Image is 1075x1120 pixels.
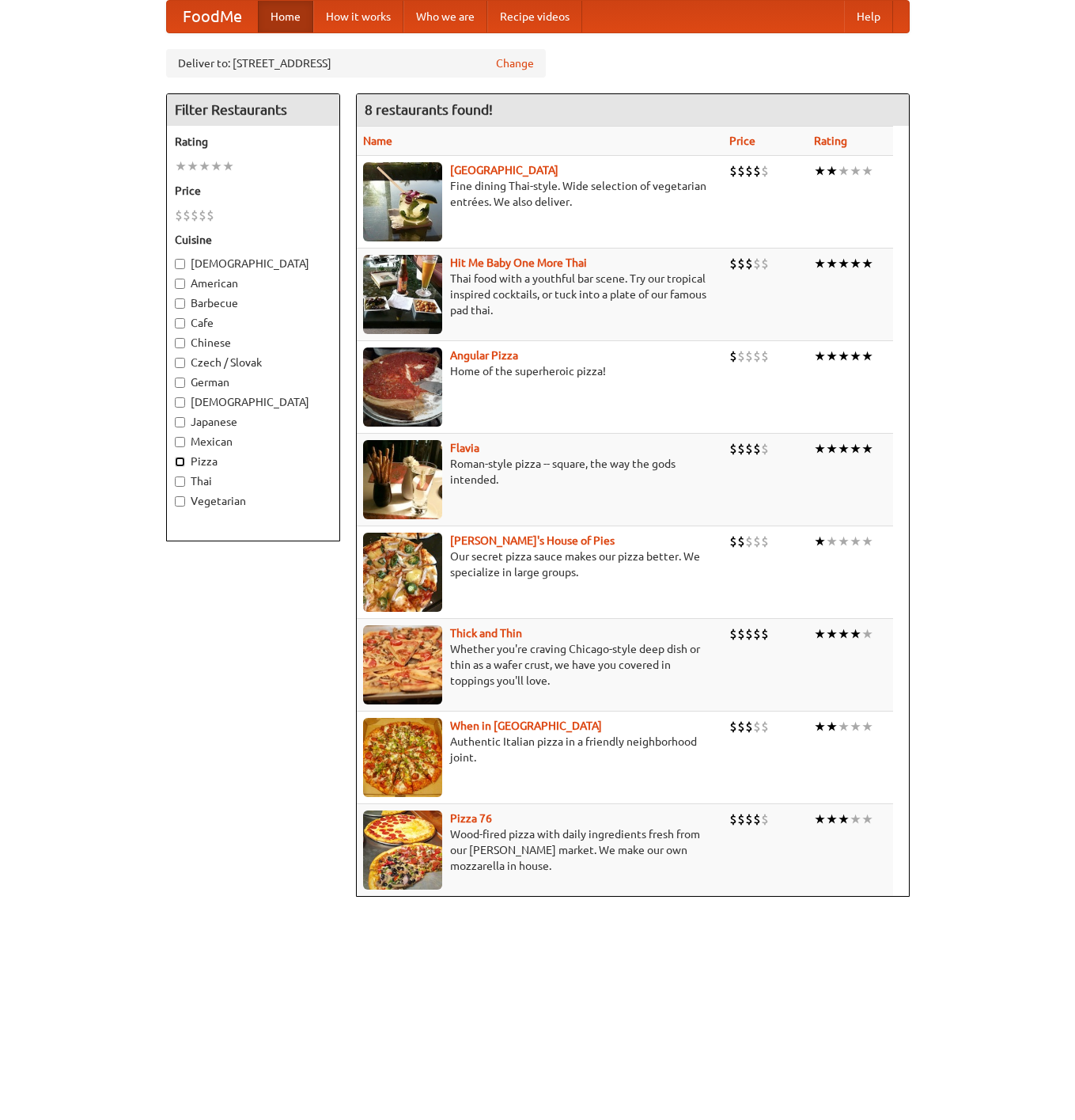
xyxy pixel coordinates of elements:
[167,94,339,126] h4: Filter Restaurants
[737,811,745,828] li: $
[729,255,737,272] li: $
[761,625,769,643] li: $
[450,442,479,454] a: Flavia
[450,534,615,547] a: [PERSON_NAME]'s House of Pies
[850,255,861,272] li: ★
[838,625,850,643] li: ★
[175,355,331,370] label: Czech / Slovak
[814,135,847,147] a: Rating
[175,493,331,509] label: Vegetarian
[210,158,222,175] li: ★
[761,440,769,457] li: $
[450,349,518,362] a: Angular Pizza
[737,625,745,643] li: $
[363,347,442,427] img: angular.jpg
[745,718,753,735] li: $
[187,158,199,175] li: ★
[450,627,522,640] b: Thick and Thin
[363,549,717,580] p: Our secret pizza sauce makes our pizza better. We specialize in large groups.
[861,347,873,365] li: ★
[838,533,850,550] li: ★
[363,456,717,488] p: Roman-style pizza -- square, the way the gods intended.
[175,318,185,328] input: Cafe
[814,162,826,180] li: ★
[745,162,753,180] li: $
[761,255,769,272] li: $
[761,533,769,550] li: $
[258,1,313,32] a: Home
[737,347,745,365] li: $
[175,397,185,408] input: [DEMOGRAPHIC_DATA]
[826,255,838,272] li: ★
[745,347,753,365] li: $
[175,437,185,447] input: Mexican
[745,533,753,550] li: $
[826,533,838,550] li: ★
[363,641,717,689] p: Whether you're craving Chicago-style deep dish or thin as a wafer crust, we have you covered in t...
[838,718,850,735] li: ★
[838,347,850,365] li: ★
[175,207,183,224] li: $
[175,473,331,489] label: Thai
[850,811,861,828] li: ★
[737,255,745,272] li: $
[814,533,826,550] li: ★
[729,162,737,180] li: $
[487,1,582,32] a: Recipe videos
[861,718,873,735] li: ★
[753,625,761,643] li: $
[737,440,745,457] li: $
[175,256,331,271] label: [DEMOGRAPHIC_DATA]
[729,347,737,365] li: $
[450,256,587,269] a: Hit Me Baby One More Thai
[844,1,893,32] a: Help
[175,394,331,410] label: [DEMOGRAPHIC_DATA]
[175,295,331,311] label: Barbecue
[861,811,873,828] li: ★
[222,158,234,175] li: ★
[737,162,745,180] li: $
[729,811,737,828] li: $
[745,440,753,457] li: $
[861,162,873,180] li: ★
[175,232,331,248] h5: Cuisine
[175,457,185,467] input: Pizza
[199,207,206,224] li: $
[175,279,185,289] input: American
[753,347,761,365] li: $
[737,533,745,550] li: $
[450,719,602,732] b: When in [GEOGRAPHIC_DATA]
[175,298,185,309] input: Barbecue
[175,275,331,291] label: American
[199,158,210,175] li: ★
[814,625,826,643] li: ★
[737,718,745,735] li: $
[753,162,761,180] li: $
[753,255,761,272] li: $
[363,734,717,765] p: Authentic Italian pizza in a friendly neighborhood joint.
[729,625,737,643] li: $
[365,102,493,117] ng-pluralize: 8 restaurants found!
[363,271,717,318] p: Thai food with a youthful bar scene. Try our tropical inspired cocktails, or tuck into a plate of...
[175,378,185,388] input: German
[175,315,331,331] label: Cafe
[745,625,753,643] li: $
[745,255,753,272] li: $
[729,440,737,457] li: $
[729,135,755,147] a: Price
[826,718,838,735] li: ★
[745,811,753,828] li: $
[450,812,492,825] b: Pizza 76
[175,259,185,269] input: [DEMOGRAPHIC_DATA]
[814,255,826,272] li: ★
[861,625,873,643] li: ★
[850,533,861,550] li: ★
[403,1,487,32] a: Who we are
[826,811,838,828] li: ★
[183,207,191,224] li: $
[450,164,558,177] b: [GEOGRAPHIC_DATA]
[363,440,442,519] img: flavia.jpg
[175,414,331,430] label: Japanese
[761,347,769,365] li: $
